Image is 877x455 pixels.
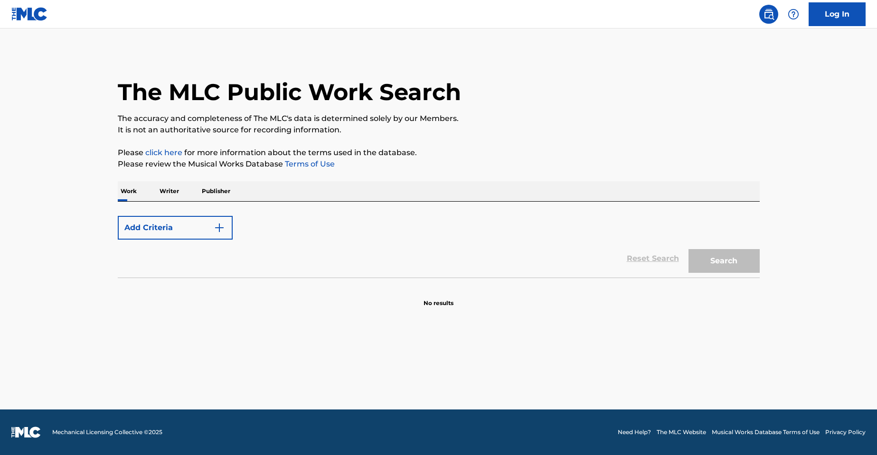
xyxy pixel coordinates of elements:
[283,159,335,168] a: Terms of Use
[118,78,461,106] h1: The MLC Public Work Search
[618,428,651,436] a: Need Help?
[157,181,182,201] p: Writer
[199,181,233,201] p: Publisher
[118,113,760,124] p: The accuracy and completeness of The MLC's data is determined solely by our Members.
[11,427,41,438] img: logo
[118,181,140,201] p: Work
[11,7,48,21] img: MLC Logo
[118,158,760,170] p: Please review the Musical Works Database
[712,428,820,436] a: Musical Works Database Terms of Use
[118,147,760,158] p: Please for more information about the terms used in the database.
[145,148,182,157] a: click here
[809,2,866,26] a: Log In
[657,428,706,436] a: The MLC Website
[52,428,162,436] span: Mechanical Licensing Collective © 2025
[424,288,453,307] p: No results
[118,124,760,136] p: It is not an authoritative source for recording information.
[788,9,799,20] img: help
[118,211,760,278] form: Search Form
[763,9,774,20] img: search
[214,222,225,233] img: 9d2ae6d4665cec9f34b9.svg
[784,5,803,24] div: Help
[825,428,866,436] a: Privacy Policy
[759,5,778,24] a: Public Search
[118,216,233,240] button: Add Criteria
[830,409,877,455] iframe: Chat Widget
